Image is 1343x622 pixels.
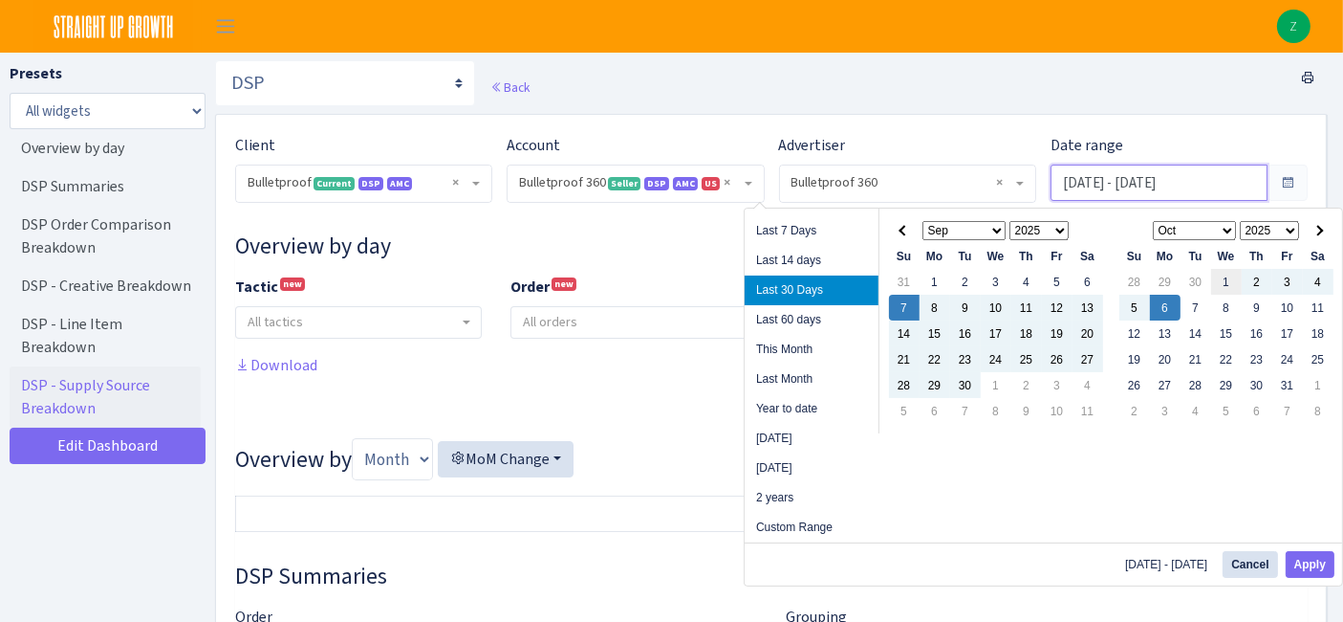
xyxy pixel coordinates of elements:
[1181,269,1211,295] td: 30
[552,278,576,291] sup: new
[1011,398,1042,424] td: 9
[608,177,640,190] span: Seller
[10,129,201,167] a: Overview by day
[996,173,1003,192] span: Remove all items
[510,277,550,297] b: Order
[981,321,1011,346] td: 17
[950,372,981,398] td: 30
[1211,295,1242,321] td: 8
[519,173,740,192] span: Bulletproof 360 <span class="badge badge-success">Seller</span><span class="badge badge-primary">...
[1211,398,1242,424] td: 5
[452,173,459,192] span: Remove all items
[1277,10,1311,43] img: Zach Belous
[1072,243,1103,269] th: Sa
[1150,346,1181,372] td: 20
[314,177,355,190] span: Current
[1011,321,1042,346] td: 18
[1072,398,1103,424] td: 11
[745,246,878,276] li: Last 14 days
[920,372,950,398] td: 29
[920,321,950,346] td: 15
[1242,372,1272,398] td: 30
[1011,372,1042,398] td: 2
[889,346,920,372] td: 21
[1303,321,1333,346] td: 18
[745,335,878,365] li: This Month
[1223,551,1277,578] button: Cancel
[10,367,201,428] a: DSP - Supply Source Breakdown
[10,305,201,367] a: DSP - Line Item Breakdown
[10,267,201,305] a: DSP - Creative Breakdown
[1242,295,1272,321] td: 9
[1051,134,1123,157] label: Date range
[1042,398,1072,424] td: 10
[1181,346,1211,372] td: 21
[745,513,878,543] li: Custom Range
[725,173,731,192] span: Remove all items
[745,483,878,513] li: 2 years
[235,277,278,297] b: Tactic
[10,428,206,464] a: Edit Dashboard
[981,398,1011,424] td: 8
[1303,295,1333,321] td: 11
[511,307,849,338] input: All orders
[1150,321,1181,346] td: 13
[235,233,1308,260] h3: Widget #10
[981,346,1011,372] td: 24
[950,321,981,346] td: 16
[1211,321,1242,346] td: 15
[920,398,950,424] td: 6
[1150,295,1181,321] td: 6
[1242,321,1272,346] td: 16
[1272,321,1303,346] td: 17
[1119,243,1150,269] th: Su
[202,11,249,42] button: Toggle navigation
[10,167,201,206] a: DSP Summaries
[745,216,878,246] li: Last 7 Days
[1150,269,1181,295] td: 29
[745,305,878,335] li: Last 60 days
[1042,269,1072,295] td: 5
[1011,269,1042,295] td: 4
[950,346,981,372] td: 23
[1303,372,1333,398] td: 1
[1150,398,1181,424] td: 3
[779,134,846,157] label: Advertiser
[1286,551,1334,578] button: Apply
[1211,269,1242,295] td: 1
[1072,372,1103,398] td: 4
[1119,269,1150,295] td: 28
[791,173,1012,192] span: Bulletproof 360
[280,278,305,291] sup: new
[387,177,412,190] span: Amazon Marketing Cloud
[644,177,669,190] span: DSP
[10,206,201,267] a: DSP Order Comparison Breakdown
[1181,321,1211,346] td: 14
[235,438,1308,480] h3: Overview by
[1211,346,1242,372] td: 22
[235,134,275,157] label: Client
[920,243,950,269] th: Mo
[1303,269,1333,295] td: 4
[1042,372,1072,398] td: 3
[235,355,317,375] a: Download
[1042,295,1072,321] td: 12
[1011,346,1042,372] td: 25
[920,295,950,321] td: 8
[981,243,1011,269] th: We
[745,276,878,305] li: Last 30 Days
[508,166,763,202] span: Bulletproof 360 <span class="badge badge-success">Seller</span><span class="badge badge-primary">...
[780,166,1035,202] span: Bulletproof 360
[1181,243,1211,269] th: Tu
[1303,243,1333,269] th: Sa
[950,398,981,424] td: 7
[1277,10,1311,43] a: Z
[981,372,1011,398] td: 1
[1181,295,1211,321] td: 7
[236,166,491,202] span: Bulletproof <span class="badge badge-success">Current</span><span class="badge badge-primary">DSP...
[1119,321,1150,346] td: 12
[950,295,981,321] td: 9
[1242,398,1272,424] td: 6
[1119,346,1150,372] td: 19
[1272,295,1303,321] td: 10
